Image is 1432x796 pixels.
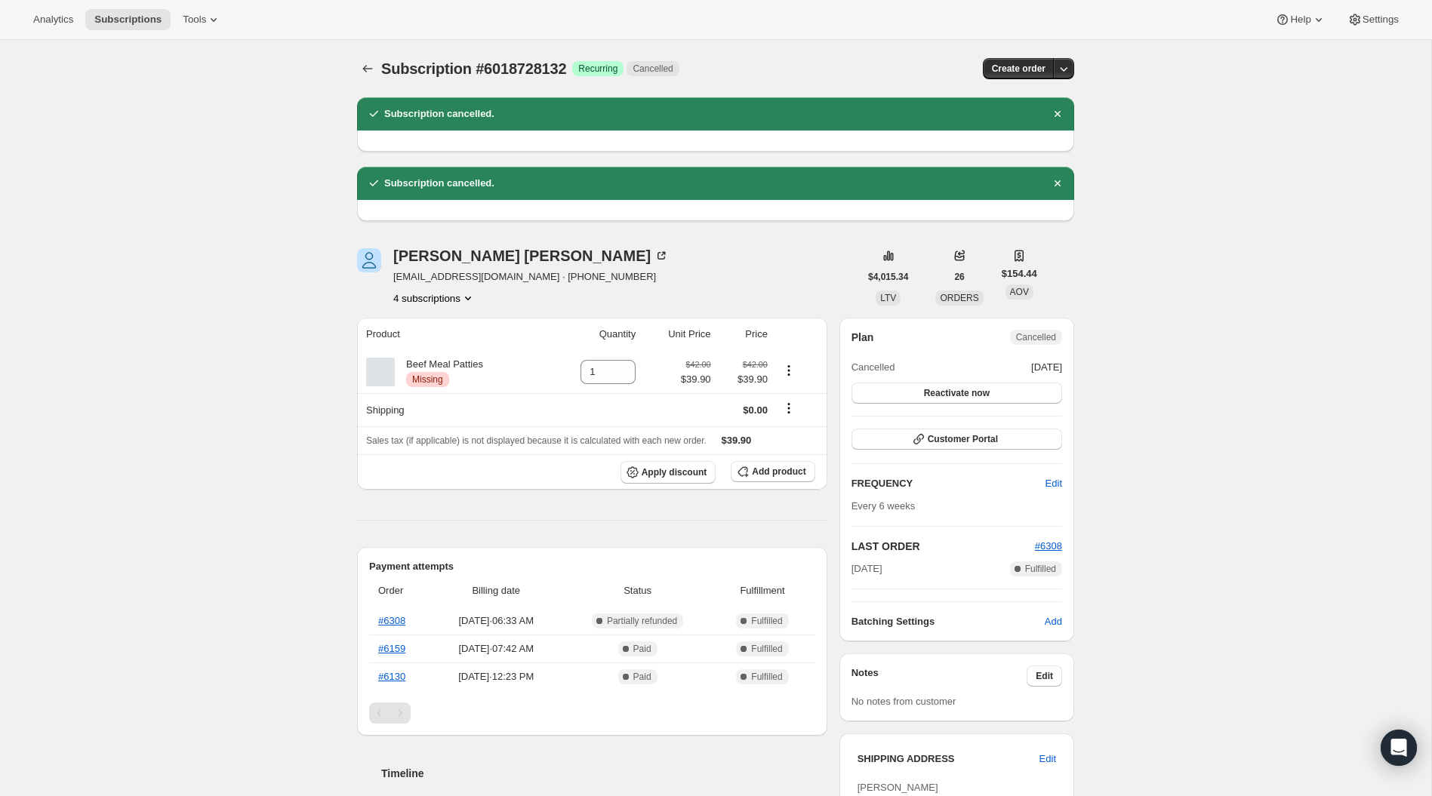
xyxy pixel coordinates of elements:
button: Product actions [393,290,476,306]
th: Shipping [357,393,547,426]
span: Fulfilled [751,615,782,627]
span: Edit [1036,670,1053,682]
th: Price [716,318,772,351]
span: Customer Portal [928,433,998,445]
span: Cancelled [852,360,895,375]
a: #6308 [378,615,405,626]
button: Subscriptions [357,58,378,79]
span: Reactivate now [924,387,990,399]
span: Fulfilled [751,643,782,655]
a: #6159 [378,643,405,654]
span: Subscription #6018728132 [381,60,566,77]
span: ORDERS [940,293,978,303]
button: Reactivate now [852,383,1062,404]
h2: FREQUENCY [852,476,1046,491]
span: Help [1290,14,1310,26]
h3: SHIPPING ADDRESS [858,751,1039,767]
button: #6308 [1035,539,1062,554]
button: Analytics [24,9,82,30]
h2: LAST ORDER [852,539,1035,554]
th: Order [369,574,432,607]
h3: Notes [852,665,1027,687]
h2: Plan [852,330,874,345]
span: Add [1045,614,1062,629]
div: Beef Meal Patties [395,357,483,387]
span: Cancelled [1016,331,1056,343]
h2: Subscription cancelled. [384,176,494,191]
span: Recurring [578,63,617,75]
span: Edit [1046,476,1062,491]
button: Subscriptions [85,9,171,30]
button: Help [1266,9,1335,30]
span: Add product [752,466,805,478]
button: Edit [1027,665,1062,687]
span: Cancelled [633,63,673,75]
span: Status [565,583,710,598]
button: Customer Portal [852,429,1062,450]
button: Create order [983,58,1055,79]
small: $42.00 [743,360,768,369]
span: [DATE] [852,561,882,576]
th: Product [357,318,547,351]
span: Every 6 weeks [852,500,916,512]
span: $0.00 [743,404,768,416]
button: Edit [1036,472,1071,496]
button: 26 [945,266,973,287]
small: $42.00 [685,360,710,369]
button: Tools [174,9,230,30]
span: Tools [183,14,206,26]
button: $4,015.34 [859,266,917,287]
button: Settings [1338,9,1408,30]
span: [DATE] · 12:23 PM [436,669,556,684]
h2: Payment attempts [369,559,815,574]
span: Fulfilled [751,671,782,683]
div: [PERSON_NAME] [PERSON_NAME] [393,248,669,263]
span: Missing [412,373,443,386]
span: Partially refunded [607,615,677,627]
span: Billing date [436,583,556,598]
h2: Subscription cancelled. [384,106,494,121]
a: #6130 [378,671,405,682]
span: Paid [633,643,651,655]
span: AOV [1010,287,1029,297]
span: [EMAIL_ADDRESS][DOMAIN_NAME] · [PHONE_NUMBER] [393,269,669,284]
button: Dismiss notification [1047,173,1068,194]
button: Apply discount [621,461,716,484]
span: Sales tax (if applicable) is not displayed because it is calculated with each new order. [366,435,707,446]
button: Product actions [777,362,801,379]
span: $39.90 [722,435,752,446]
span: Fulfillment [719,583,805,598]
span: Analytics [33,14,73,26]
span: $4,015.34 [868,271,908,283]
span: [DATE] [1031,360,1062,375]
span: [DATE] · 07:42 AM [436,641,556,656]
span: No notes from customer [852,696,956,707]
button: Shipping actions [777,400,801,416]
button: Add product [731,461,815,482]
span: 26 [954,271,964,283]
button: Dismiss notification [1047,103,1068,124]
span: Create order [992,63,1046,75]
h2: Timeline [381,766,827,781]
nav: Pagination [369,702,815,724]
th: Quantity [547,318,641,351]
span: Apply discount [642,466,707,478]
span: LTV [880,293,896,303]
span: Paid [633,671,651,683]
button: Add [1036,610,1071,634]
a: #6308 [1035,540,1062,552]
span: Fulfilled [1025,563,1056,575]
span: $39.90 [720,372,768,387]
span: Shirley Mcglennon [357,248,381,272]
span: $154.44 [1002,266,1037,281]
div: Open Intercom Messenger [1381,730,1417,766]
span: Edit [1039,751,1056,767]
span: $39.90 [681,372,711,387]
span: Settings [1363,14,1399,26]
button: Edit [1030,747,1065,771]
span: [DATE] · 06:33 AM [436,613,556,629]
th: Unit Price [640,318,715,351]
h6: Batching Settings [852,614,1045,629]
span: Subscriptions [94,14,162,26]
